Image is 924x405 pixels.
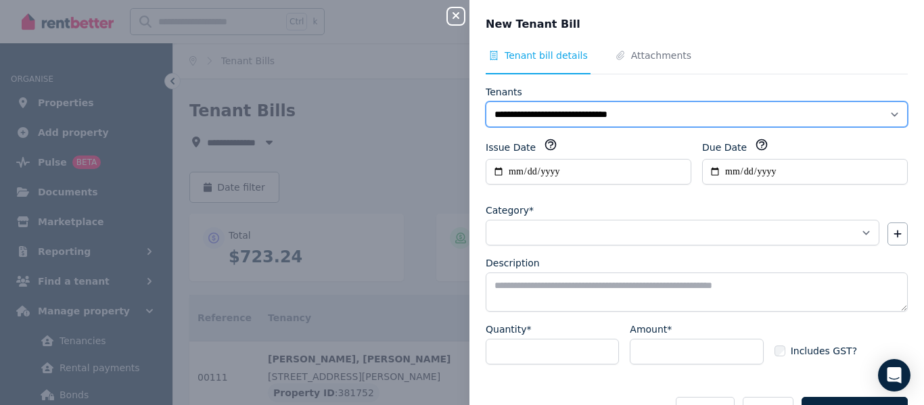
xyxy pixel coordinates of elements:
span: Tenant bill details [505,49,588,62]
span: Attachments [631,49,691,62]
label: Quantity* [486,323,532,336]
label: Amount* [630,323,672,336]
nav: Tabs [486,49,908,74]
label: Description [486,256,540,270]
input: Includes GST? [775,346,785,356]
label: Issue Date [486,141,536,154]
span: New Tenant Bill [486,16,580,32]
label: Due Date [702,141,747,154]
label: Category* [486,204,534,217]
span: Includes GST? [791,344,857,358]
label: Tenants [486,85,522,99]
div: Open Intercom Messenger [878,359,910,391]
